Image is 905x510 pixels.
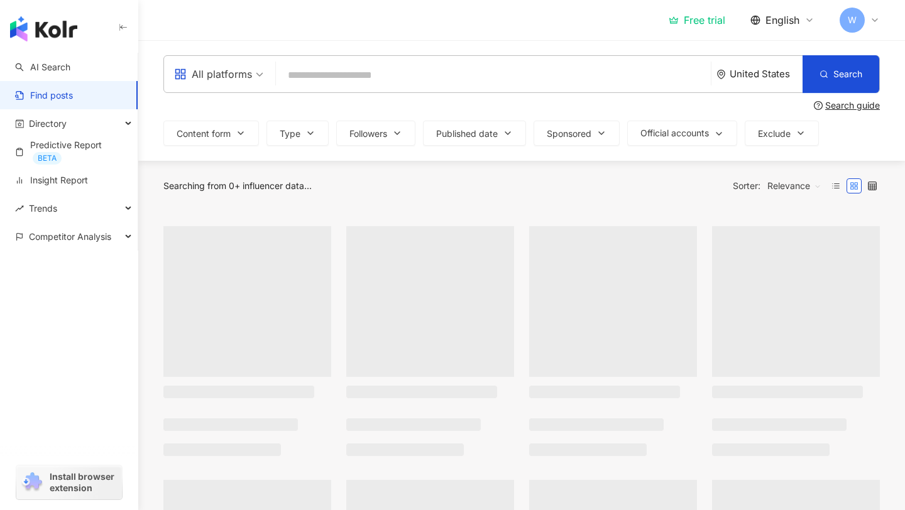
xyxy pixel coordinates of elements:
[547,129,591,139] span: Sponsored
[15,61,70,73] a: searchAI Search
[730,68,803,79] div: United States
[20,472,44,492] img: chrome extension
[765,13,799,27] span: English
[16,465,122,499] a: chrome extensionInstall browser extension
[833,69,862,79] span: Search
[745,121,819,146] button: Exclude
[163,181,312,191] div: Searching from 0+ influencer data...
[640,128,709,138] span: Official accounts
[336,121,415,146] button: Followers
[436,129,498,139] span: Published date
[669,14,725,26] a: Free trial
[29,194,57,222] span: Trends
[848,13,857,27] span: W
[29,109,67,138] span: Directory
[15,139,128,165] a: Predictive ReportBETA
[627,121,737,146] button: Official accounts
[803,55,879,93] button: Search
[534,121,620,146] button: Sponsored
[15,204,24,213] span: rise
[50,471,118,494] span: Install browser extension
[177,129,231,139] span: Content form
[349,129,387,139] span: Followers
[29,222,111,251] span: Competitor Analysis
[758,129,791,139] span: Exclude
[163,121,259,146] button: Content form
[716,70,726,79] span: environment
[825,100,880,111] div: Search guide
[266,121,329,146] button: Type
[814,101,823,110] span: question-circle
[280,129,300,139] span: Type
[15,89,73,102] a: Find posts
[10,16,77,41] img: logo
[174,68,187,80] span: appstore
[174,64,252,84] div: All platforms
[15,174,88,187] a: Insight Report
[423,121,526,146] button: Published date
[767,176,821,196] span: Relevance
[733,176,828,196] div: Sorter:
